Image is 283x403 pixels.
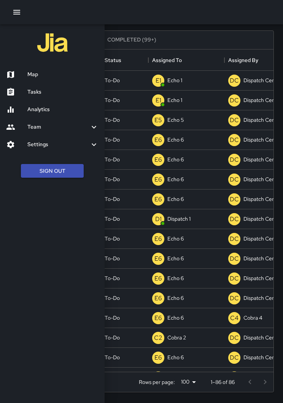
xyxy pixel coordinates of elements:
[37,27,68,58] img: jia-logo
[21,164,84,178] button: Sign Out
[27,88,99,96] h6: Tasks
[27,70,99,79] h6: Map
[27,105,99,114] h6: Analytics
[27,123,89,131] h6: Team
[27,140,89,149] h6: Settings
